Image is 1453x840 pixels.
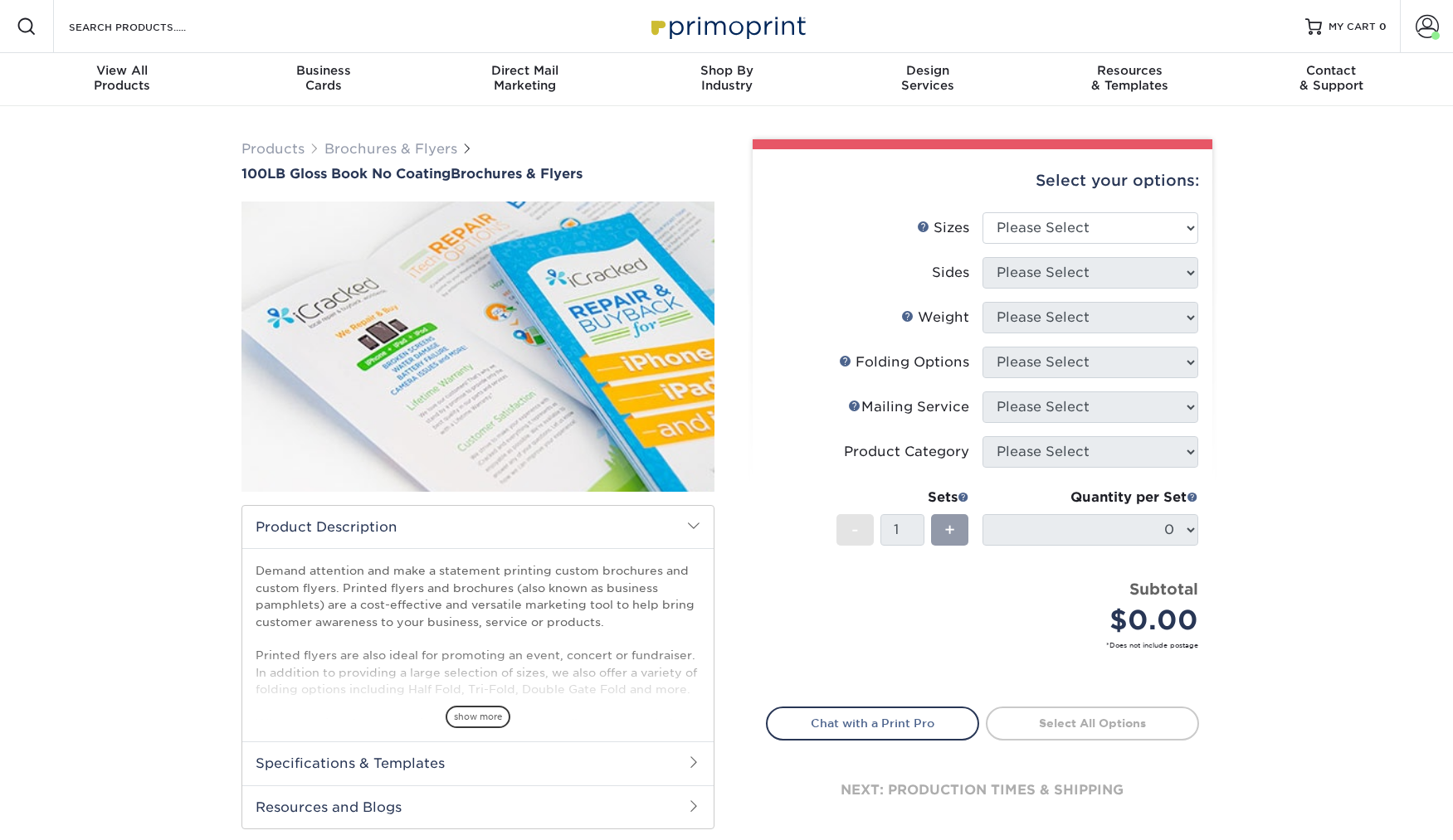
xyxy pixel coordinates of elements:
[1029,53,1231,106] a: Resources& Templates
[222,53,424,106] a: BusinessCards
[256,562,700,765] p: Demand attention and make a statement printing custom brochures and custom flyers. Printed flyers...
[644,8,810,44] img: Primoprint
[944,517,955,542] span: +
[766,149,1199,212] div: Select your options:
[766,740,1199,840] div: next: production times & shipping
[424,53,626,106] a: Direct MailMarketing
[986,706,1199,740] a: Select All Options
[827,63,1029,93] div: Services
[424,63,626,93] div: Marketing
[626,53,827,106] a: Shop ByIndustry
[827,63,1029,78] span: Design
[844,442,969,462] div: Product Category
[22,63,223,78] span: View All
[1231,63,1432,78] span: Contact
[22,63,223,93] div: Products
[626,63,827,93] div: Industry
[766,706,979,740] a: Chat with a Print Pro
[982,488,1198,507] div: Quantity per Set
[222,63,424,78] span: Business
[901,308,969,328] div: Weight
[242,785,714,828] h2: Resources and Blogs
[1329,20,1376,34] span: MY CART
[779,640,1198,650] small: *Does not include postage
[995,600,1198,640] div: $0.00
[241,166,714,182] h1: Brochures & Flyers
[1231,53,1432,106] a: Contact& Support
[241,141,305,157] a: Products
[848,397,969,417] div: Mailing Service
[67,17,229,36] input: SEARCH PRODUCTS.....
[446,706,510,728] span: show more
[932,263,969,283] div: Sides
[242,506,714,548] h2: Product Description
[917,218,969,238] div: Sizes
[836,488,969,507] div: Sets
[242,741,714,784] h2: Specifications & Templates
[626,63,827,78] span: Shop By
[22,53,223,106] a: View AllProducts
[827,53,1029,106] a: DesignServices
[1129,580,1198,598] strong: Subtotal
[1029,63,1231,93] div: & Templates
[241,166,714,182] a: 100LB Gloss Book No CoatingBrochures & Flyers
[241,166,451,182] span: 100LB Gloss Book No Coating
[839,352,969,372] div: Folding Options
[424,63,626,78] span: Direct Mail
[324,141,457,157] a: Brochures & Flyers
[1029,63,1231,78] span: Resources
[241,183,714,510] img: 100LB Gloss Book<br/>No Coating 01
[222,63,424,93] div: Cards
[1231,63,1432,93] div: & Support
[1379,21,1387,32] span: 0
[851,517,859,542] span: -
